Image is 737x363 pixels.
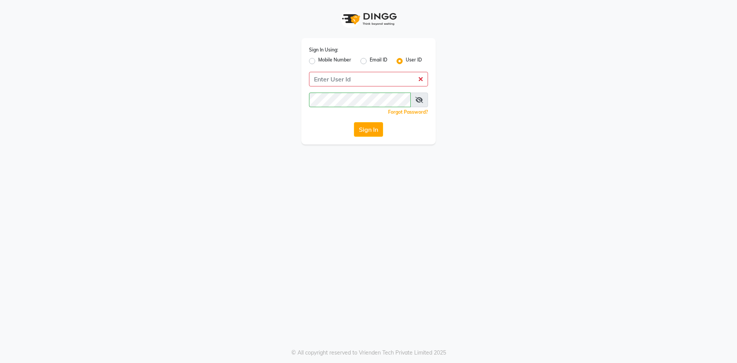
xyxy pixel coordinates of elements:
img: logo1.svg [338,8,399,30]
input: Username [309,72,428,86]
label: Sign In Using: [309,46,338,53]
label: Email ID [370,56,387,66]
button: Sign In [354,122,383,137]
label: User ID [406,56,422,66]
a: Forgot Password? [388,109,428,115]
label: Mobile Number [318,56,351,66]
input: Username [309,93,411,107]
